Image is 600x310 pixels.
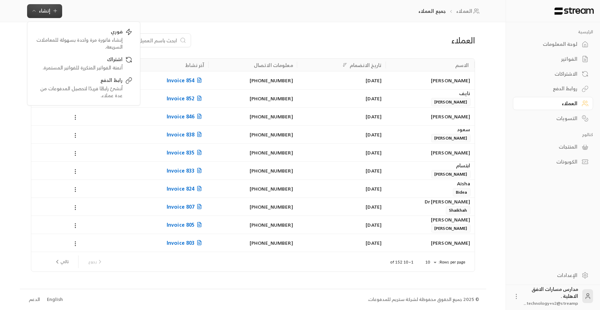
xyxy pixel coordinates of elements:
img: Logo [554,7,594,15]
a: الاشتراكات [513,67,593,81]
div: اشتراك [35,56,123,64]
div: [DATE] [301,234,382,252]
span: Invoice 833 [167,166,204,175]
div: [PHONE_NUMBER] [212,180,293,198]
div: Dr [PERSON_NAME] [390,198,470,206]
a: العملاء [513,97,593,110]
span: Invoice 835 [167,148,204,157]
span: [PERSON_NAME] [431,134,470,142]
div: سعود [390,126,470,133]
p: Rows per page: [439,259,466,265]
div: الفواتير [522,56,577,62]
div: [PERSON_NAME] [390,216,470,224]
div: نايف [390,90,470,97]
div: 10 [422,258,439,267]
div: [PHONE_NUMBER] [212,90,293,107]
span: Invoice 824 [167,184,204,193]
div: [PHONE_NUMBER] [212,108,293,125]
a: اشتراكأتمتة الفواتير المتكررة للفواتير المستمرة. [32,53,136,74]
div: رابط الدفع [35,77,123,85]
p: كتالوج [513,132,593,137]
div: معلومات الاتصال [254,61,293,69]
div: الاسم [455,61,469,69]
span: Invoice 838 [167,130,204,139]
span: Invoice 805 [167,220,204,229]
div: [PERSON_NAME] [390,108,470,125]
div: [PERSON_NAME] [390,72,470,89]
a: التسويات [513,111,593,125]
p: جميع العملاء [418,8,446,15]
div: [DATE] [301,108,382,125]
button: إنشاء [27,4,62,18]
div: العملاء [522,100,577,107]
div: التسويات [522,115,577,122]
div: فوري [35,28,123,36]
div: Aisha [390,180,470,187]
div: [DATE] [301,216,382,234]
div: [DATE] [301,72,382,89]
a: الفواتير [513,52,593,66]
div: العملاء [331,35,475,46]
div: [PHONE_NUMBER] [212,126,293,143]
div: أنشئ رابطًا فريدًا لتحصيل المدفوعات من عدة عملاء. [35,85,123,99]
div: [DATE] [301,162,382,179]
div: [PHONE_NUMBER] [212,198,293,216]
div: © 2025 جميع الحقوق محفوظة لشركة ستريم للمدفوعات. [368,296,479,303]
div: [PHONE_NUMBER] [212,72,293,89]
div: [DATE] [301,144,382,161]
span: technology+v2@streamp... [524,300,578,307]
span: Invoice 854 [167,76,204,85]
span: إنشاء [39,6,50,15]
span: [PERSON_NAME] [431,170,470,178]
div: أتمتة الفواتير المتكررة للفواتير المستمرة. [35,64,123,71]
div: الكوبونات [522,158,577,165]
p: 1–10 of 152 [390,259,413,265]
a: روابط الدفع [513,82,593,95]
div: ابتسام [390,162,470,169]
div: إنشاء فاتورة مرة واحدة بسهولة للمعاملات السريعة. [35,36,123,50]
a: لوحة المعلومات [513,37,593,51]
p: الرئيسية [513,29,593,35]
span: Bidea [453,188,470,196]
span: Invoice 852 [167,94,204,103]
a: الإعدادات [513,268,593,282]
div: [DATE] [301,126,382,143]
span: Shaikhah [446,206,470,215]
span: Invoice 803 [167,238,204,247]
div: آخر نشاط [185,61,204,69]
div: مدارس مسارات الافق الاهلية . [524,286,578,307]
div: [PHONE_NUMBER] [212,144,293,161]
div: [DATE] [301,198,382,216]
div: [DATE] [301,90,382,107]
a: المنتجات [513,140,593,154]
div: لوحة المعلومات [522,41,577,48]
button: next page [51,256,72,268]
div: تاريخ الانضمام [350,61,382,69]
div: [PHONE_NUMBER] [212,234,293,252]
div: [DATE] [301,180,382,198]
button: Sort [341,61,349,69]
div: [PERSON_NAME] [390,234,470,252]
div: المنتجات [522,143,577,150]
div: [PHONE_NUMBER] [212,216,293,234]
div: روابط الدفع [522,85,577,92]
a: فوريإنشاء فاتورة مرة واحدة بسهولة للمعاملات السريعة. [32,25,136,53]
span: [PERSON_NAME] [431,98,470,106]
a: الدعم [27,293,42,306]
div: [PERSON_NAME] [390,144,470,161]
a: العملاء [456,8,482,15]
nav: breadcrumb [418,8,482,15]
div: English [47,296,63,303]
div: [PHONE_NUMBER] [212,162,293,179]
a: الكوبونات [513,155,593,169]
a: رابط الدفعأنشئ رابطًا فريدًا لتحصيل المدفوعات من عدة عملاء. [32,74,136,102]
span: Invoice 846 [167,112,204,121]
div: الاشتراكات [522,70,577,77]
div: الإعدادات [522,272,577,279]
span: Invoice 807 [167,202,204,211]
span: [PERSON_NAME] [431,224,470,233]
